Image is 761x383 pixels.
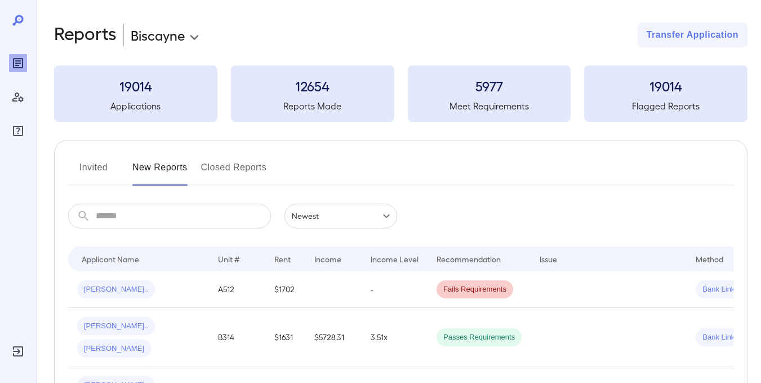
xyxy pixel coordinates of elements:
[362,271,428,308] td: -
[231,99,394,113] h5: Reports Made
[54,65,747,122] summary: 19014Applications12654Reports Made5977Meet Requirements19014Flagged Reports
[584,99,747,113] h5: Flagged Reports
[54,99,217,113] h5: Applications
[584,77,747,95] h3: 19014
[132,159,188,186] button: New Reports
[408,77,571,95] h3: 5977
[131,26,185,44] p: Biscayne
[82,252,139,266] div: Applicant Name
[371,252,419,266] div: Income Level
[231,77,394,95] h3: 12654
[696,252,723,266] div: Method
[540,252,558,266] div: Issue
[265,271,305,308] td: $1702
[284,204,397,228] div: Newest
[9,88,27,106] div: Manage Users
[274,252,292,266] div: Rent
[54,23,117,47] h2: Reports
[437,284,513,295] span: Fails Requirements
[209,308,265,367] td: B314
[362,308,428,367] td: 3.51x
[68,159,119,186] button: Invited
[77,284,155,295] span: [PERSON_NAME]..
[9,122,27,140] div: FAQ
[437,252,501,266] div: Recommendation
[9,342,27,360] div: Log Out
[408,99,571,113] h5: Meet Requirements
[305,308,362,367] td: $5728.31
[77,344,151,354] span: [PERSON_NAME]
[201,159,267,186] button: Closed Reports
[218,252,239,266] div: Unit #
[638,23,747,47] button: Transfer Application
[54,77,217,95] h3: 19014
[437,332,522,343] span: Passes Requirements
[209,271,265,308] td: A512
[9,54,27,72] div: Reports
[696,284,741,295] span: Bank Link
[77,321,155,332] span: [PERSON_NAME]..
[265,308,305,367] td: $1631
[696,332,741,343] span: Bank Link
[314,252,341,266] div: Income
